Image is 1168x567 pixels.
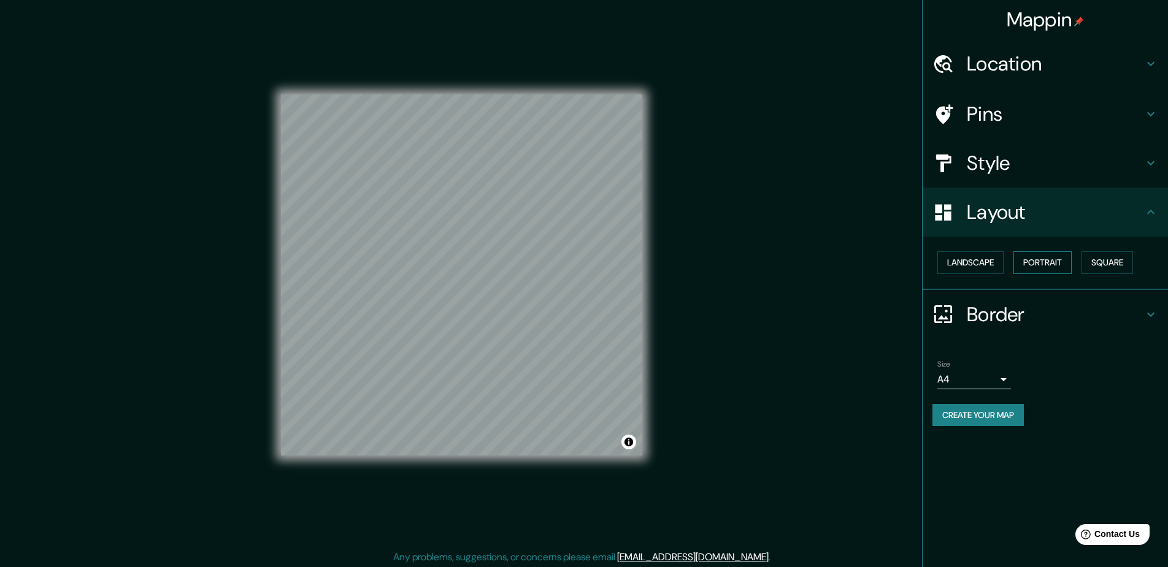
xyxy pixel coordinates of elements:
button: Create your map [932,404,1024,427]
div: Location [923,39,1168,88]
h4: Pins [967,102,1143,126]
div: Border [923,290,1168,339]
h4: Border [967,302,1143,327]
div: Style [923,139,1168,188]
div: Layout [923,188,1168,237]
div: . [770,550,772,565]
iframe: Help widget launcher [1059,519,1155,554]
canvas: Map [281,94,642,455]
img: pin-icon.png [1074,17,1084,26]
p: Any problems, suggestions, or concerns please email . [393,550,770,565]
div: Pins [923,89,1168,139]
h4: Location [967,51,1143,76]
a: [EMAIL_ADDRESS][DOMAIN_NAME] [617,550,769,563]
button: Toggle attribution [621,435,636,449]
button: Square [1082,251,1133,274]
button: Portrait [1013,251,1072,274]
label: Size [937,359,950,369]
h4: Mappin [1007,7,1085,32]
button: Landscape [937,251,1004,274]
h4: Style [967,151,1143,175]
div: . [772,550,775,565]
h4: Layout [967,200,1143,224]
div: A4 [937,370,1011,389]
